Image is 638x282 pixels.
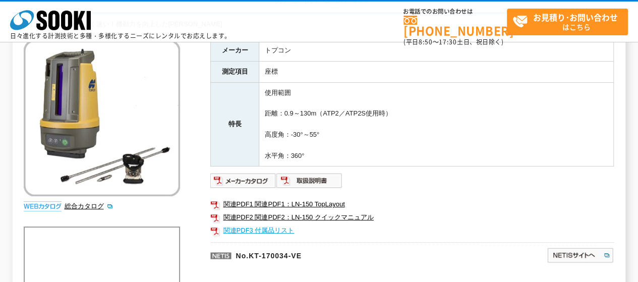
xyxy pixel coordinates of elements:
[439,37,457,46] span: 17:30
[533,11,618,23] strong: お見積り･お問い合わせ
[419,37,433,46] span: 8:50
[259,40,614,62] td: トプコン
[211,82,259,166] th: 特長
[24,201,62,211] img: webカタログ
[403,9,507,15] span: お電話でのお問い合わせは
[210,198,614,211] a: 関連PDF1 関連PDF1：LN-150 TopLayout
[10,33,231,39] p: 日々進化する計測技術と多種・多様化するニーズにレンタルでお応えします。
[259,61,614,82] td: 座標
[24,40,180,196] img: 杭ナビ LNｰ150
[64,202,113,210] a: 総合カタログ
[259,82,614,166] td: 使用範囲 距離：0.9～130m（ATP2／ATP2S使用時） 高度角：-30°～55° 水平角：360°
[210,224,614,237] a: 関連PDF3 付属品リスト
[276,180,342,187] a: 取扱説明書
[210,242,449,266] p: No.KT-170034-VE
[210,173,276,189] img: メーカーカタログ
[211,40,259,62] th: メーカー
[211,61,259,82] th: 測定項目
[507,9,628,35] a: お見積り･お問い合わせはこちら
[403,37,503,46] span: (平日 ～ 土日、祝日除く)
[403,16,507,36] a: [PHONE_NUMBER]
[276,173,342,189] img: 取扱説明書
[512,9,627,34] span: はこちら
[210,180,276,187] a: メーカーカタログ
[210,211,614,224] a: 関連PDF2 関連PDF2：LN-150 クイックマニュアル
[547,247,614,263] img: NETISサイトへ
